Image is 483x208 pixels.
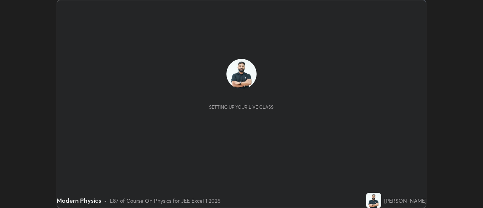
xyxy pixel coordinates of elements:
[366,193,381,208] img: a52c51f543ea4b2fa32221ed82e60da0.jpg
[209,104,274,110] div: Setting up your live class
[384,197,426,205] div: [PERSON_NAME]
[57,196,101,205] div: Modern Physics
[226,59,257,89] img: a52c51f543ea4b2fa32221ed82e60da0.jpg
[104,197,107,205] div: •
[110,197,220,205] div: L87 of Course On Physics for JEE Excel 1 2026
